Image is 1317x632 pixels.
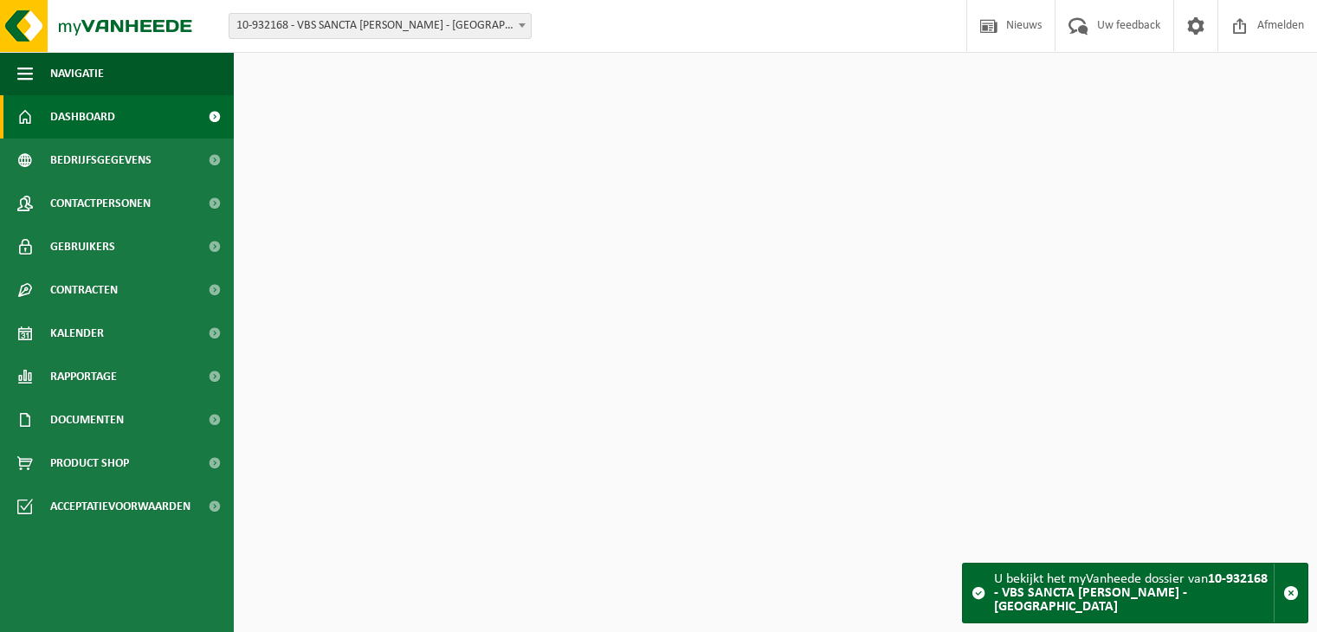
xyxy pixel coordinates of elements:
[994,572,1268,614] strong: 10-932168 - VBS SANCTA [PERSON_NAME] - [GEOGRAPHIC_DATA]
[229,14,531,38] span: 10-932168 - VBS SANCTA MARIA - DEURLE
[50,485,190,528] span: Acceptatievoorwaarden
[50,312,104,355] span: Kalender
[229,13,532,39] span: 10-932168 - VBS SANCTA MARIA - DEURLE
[50,268,118,312] span: Contracten
[50,52,104,95] span: Navigatie
[50,442,129,485] span: Product Shop
[50,355,117,398] span: Rapportage
[50,182,151,225] span: Contactpersonen
[50,398,124,442] span: Documenten
[994,564,1274,622] div: U bekijkt het myVanheede dossier van
[50,225,115,268] span: Gebruikers
[50,139,152,182] span: Bedrijfsgegevens
[50,95,115,139] span: Dashboard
